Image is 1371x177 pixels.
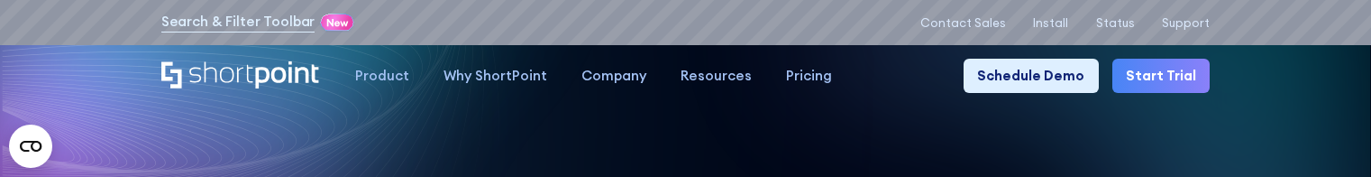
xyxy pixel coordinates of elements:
a: Install [1033,16,1068,30]
a: Contact Sales [920,16,1006,30]
a: Schedule Demo [964,59,1098,93]
a: Resources [663,59,769,93]
div: Pricing [786,66,832,87]
a: Pricing [769,59,849,93]
div: Resources [681,66,752,87]
a: Search & Filter Toolbar [161,12,315,33]
div: Why ShortPoint [443,66,547,87]
a: Product [338,59,426,93]
div: Product [355,66,409,87]
a: Home [161,61,321,91]
a: Company [564,59,663,93]
a: Why ShortPoint [426,59,564,93]
div: Company [581,66,646,87]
